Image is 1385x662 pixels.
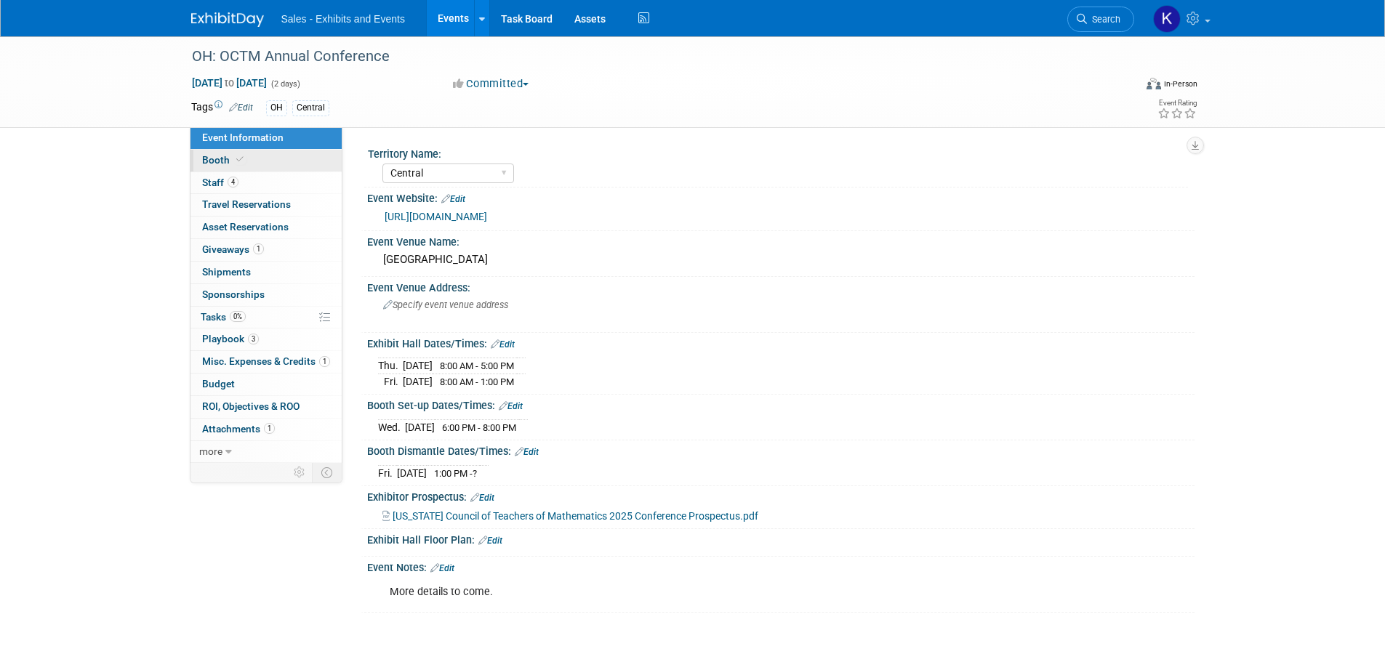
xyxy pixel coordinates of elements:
[367,440,1195,459] div: Booth Dismantle Dates/Times:
[264,423,275,434] span: 1
[367,557,1195,576] div: Event Notes:
[248,334,259,344] span: 3
[230,311,246,322] span: 0%
[202,221,289,233] span: Asset Reservations
[1153,5,1181,33] img: Kara Haven
[270,79,300,89] span: (2 days)
[367,333,1195,352] div: Exhibit Hall Dates/Times:
[367,231,1195,249] div: Event Venue Name:
[190,441,342,463] a: more
[378,419,405,435] td: Wed.
[1163,78,1197,89] div: In-Person
[202,288,265,300] span: Sponsorships
[442,422,516,433] span: 6:00 PM - 8:00 PM
[397,465,427,480] td: [DATE]
[367,277,1195,295] div: Event Venue Address:
[434,468,477,479] span: 1:00 PM -
[190,284,342,306] a: Sponsorships
[190,239,342,261] a: Giveaways1
[405,419,435,435] td: [DATE]
[473,468,477,479] span: ?
[202,378,235,389] span: Budget
[385,211,487,222] a: [URL][DOMAIN_NAME]
[378,249,1184,271] div: [GEOGRAPHIC_DATA]
[367,395,1195,413] div: Booth Set-up Dates/Times:
[367,486,1195,505] div: Exhibitor Prospectus:
[202,198,291,210] span: Travel Reservations
[190,307,342,328] a: Tasks0%
[378,358,403,374] td: Thu.
[190,217,342,238] a: Asset Reservations
[201,311,246,323] span: Tasks
[1067,7,1134,32] a: Search
[281,13,405,25] span: Sales - Exhibits and Events
[441,194,465,204] a: Edit
[292,100,329,116] div: Central
[190,262,342,283] a: Shipments
[191,100,253,116] td: Tags
[367,529,1195,548] div: Exhibit Hall Floor Plan:
[202,243,264,255] span: Giveaways
[382,510,758,522] a: [US_STATE] Council of Teachers of Mathematics 2025 Conference Prospectus.pdf
[312,463,342,482] td: Toggle Event Tabs
[478,536,502,546] a: Edit
[515,447,539,457] a: Edit
[470,493,494,503] a: Edit
[202,266,251,278] span: Shipments
[202,333,259,344] span: Playbook
[1157,100,1197,107] div: Event Rating
[393,510,758,522] span: [US_STATE] Council of Teachers of Mathematics 2025 Conference Prospectus.pdf
[202,400,300,412] span: ROI, Objectives & ROO
[190,328,342,350] a: Playbook3
[190,172,342,194] a: Staff4
[287,463,313,482] td: Personalize Event Tab Strip
[228,177,238,187] span: 4
[202,423,275,435] span: Attachments
[378,374,403,389] td: Fri.
[190,396,342,418] a: ROI, Objectives & ROO
[253,243,264,254] span: 1
[1087,14,1120,25] span: Search
[499,401,523,411] a: Edit
[190,374,342,395] a: Budget
[380,578,1035,607] div: More details to come.
[202,177,238,188] span: Staff
[378,465,397,480] td: Fri.
[187,44,1112,70] div: OH: OCTM Annual Conference
[440,376,514,387] span: 8:00 AM - 1:00 PM
[448,76,534,92] button: Committed
[191,76,268,89] span: [DATE] [DATE]
[190,150,342,171] a: Booth
[383,299,508,310] span: Specify event venue address
[222,77,236,89] span: to
[319,356,330,367] span: 1
[403,374,433,389] td: [DATE]
[403,358,433,374] td: [DATE]
[236,156,244,164] i: Booth reservation complete
[202,154,246,166] span: Booth
[191,12,264,27] img: ExhibitDay
[190,127,342,149] a: Event Information
[266,100,287,116] div: OH
[491,339,515,350] a: Edit
[368,143,1188,161] div: Territory Name:
[1147,78,1161,89] img: Format-Inperson.png
[229,102,253,113] a: Edit
[190,194,342,216] a: Travel Reservations
[440,360,514,371] span: 8:00 AM - 5:00 PM
[367,187,1195,206] div: Event Website:
[190,351,342,373] a: Misc. Expenses & Credits1
[1048,76,1198,97] div: Event Format
[199,445,222,457] span: more
[202,132,284,143] span: Event Information
[202,355,330,367] span: Misc. Expenses & Credits
[190,419,342,440] a: Attachments1
[430,563,454,573] a: Edit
